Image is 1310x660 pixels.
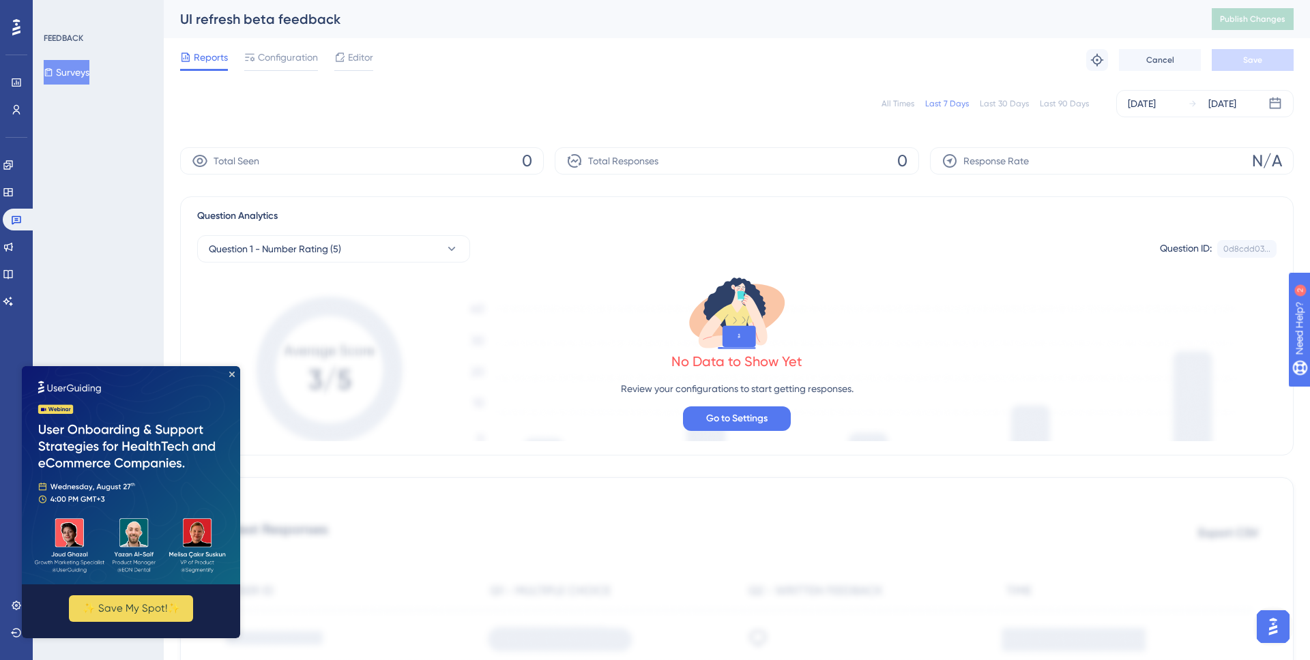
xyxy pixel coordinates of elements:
div: 0d8cdd03... [1223,243,1270,254]
span: Configuration [258,49,318,65]
div: Question ID: [1160,240,1212,258]
button: Question 1 - Number Rating (5) [197,235,470,262]
div: [DATE] [1208,95,1236,112]
div: 2 [95,7,99,18]
div: Last 7 Days [925,98,969,109]
span: Editor [348,49,373,65]
button: Surveys [44,60,89,85]
span: Question 1 - Number Rating (5) [209,241,341,257]
div: No Data to Show Yet [671,352,802,371]
div: All Times [882,98,914,109]
span: 0 [897,150,907,172]
iframe: UserGuiding AI Assistant Launcher [1253,606,1294,647]
span: 0 [522,150,532,172]
div: UI refresh beta feedback [180,10,1178,29]
button: Go to Settings [683,406,791,431]
span: Go to Settings [706,410,768,427]
span: Cancel [1146,55,1174,65]
span: Total Responses [588,153,658,169]
span: Save [1243,55,1262,65]
span: Publish Changes [1220,14,1285,25]
button: Publish Changes [1212,8,1294,30]
span: Reports [194,49,228,65]
div: FEEDBACK [44,33,83,44]
span: N/A [1252,150,1282,172]
p: Review your configurations to start getting responses. [621,380,854,397]
div: Last 30 Days [980,98,1029,109]
span: Response Rate [963,153,1029,169]
button: ✨ Save My Spot!✨ [47,229,171,256]
span: Need Help? [32,3,85,20]
span: Question Analytics [197,208,278,224]
button: Save [1212,49,1294,71]
span: Total Seen [214,153,259,169]
div: Last 90 Days [1040,98,1089,109]
button: Cancel [1119,49,1201,71]
div: Close Preview [207,5,213,11]
div: [DATE] [1128,95,1156,112]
